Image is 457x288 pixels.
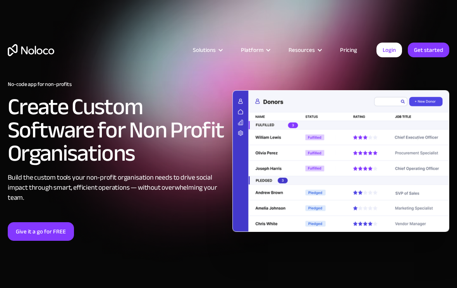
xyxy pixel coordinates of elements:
div: Resources [289,45,315,55]
div: Solutions [183,45,231,55]
div: Platform [231,45,279,55]
h2: Create Custom Software for Non Profit Organisations [8,95,225,165]
a: Login [376,43,402,57]
a: home [8,44,54,56]
a: Pricing [330,45,367,55]
div: Build the custom tools your non-profit organisation needs to drive social impact through smart, e... [8,173,225,203]
div: Solutions [193,45,216,55]
a: Get started [408,43,449,57]
div: Platform [241,45,263,55]
div: Resources [279,45,330,55]
a: Give it a go for FREE [8,222,74,241]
